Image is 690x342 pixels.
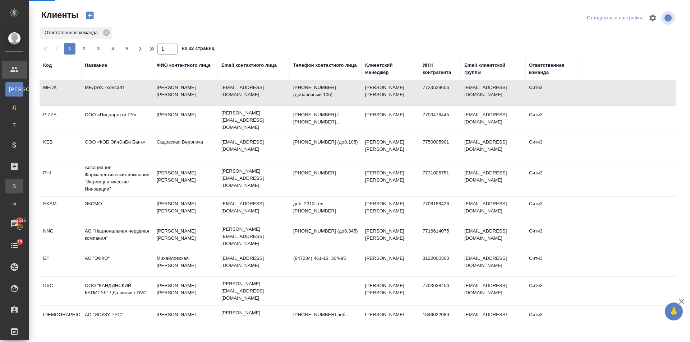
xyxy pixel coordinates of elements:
a: Т [5,118,23,132]
td: МЕДЭКС-Консалт [81,80,153,106]
td: 7731005751 [419,166,461,191]
td: Садовская Вероника [153,135,218,160]
td: ООО «КЭБ ЭйчЭнБи Банк» [81,135,153,160]
div: Название [85,62,107,69]
td: KEB [40,135,81,160]
td: [PERSON_NAME] [PERSON_NAME] [362,135,419,160]
td: [EMAIL_ADDRESS][DOMAIN_NAME] [461,308,525,333]
a: [PERSON_NAME] [5,82,23,97]
td: [DEMOGRAPHIC_DATA] [40,308,81,333]
a: 12516 [2,215,27,233]
td: Сити3 [525,197,583,222]
p: [PHONE_NUMBER] (добавочный 105) [293,84,358,98]
span: Т [9,122,20,129]
span: 3 [93,45,104,52]
button: 4 [107,43,119,55]
p: [PHONE_NUMBER] [293,169,358,177]
p: [PHONE_NUMBER] (доб.345) [293,228,358,235]
span: 12516 [9,217,30,224]
td: [PERSON_NAME] [362,251,419,276]
td: [EMAIL_ADDRESS][DOMAIN_NAME] [461,251,525,276]
td: [EMAIL_ADDRESS][DOMAIN_NAME] [461,278,525,304]
p: [PHONE_NUMBER] доб.: 5514 [293,311,358,325]
button: 5 [121,43,133,55]
td: [EMAIL_ADDRESS][DOMAIN_NAME] [461,108,525,133]
div: Клиентский менеджер [365,62,415,76]
td: Михайловская [PERSON_NAME] [153,251,218,276]
p: (847234) 461-13, 304-95 [293,255,358,262]
a: 79 [2,236,27,254]
p: Ответственная команда [45,29,100,36]
td: 7750005901 [419,135,461,160]
a: Д [5,100,23,114]
div: split button [585,13,644,24]
p: [PHONE_NUMBER] / [PHONE_NUMBER]... [293,111,358,126]
a: Ф [5,197,23,211]
button: Создать [81,9,98,22]
span: 79 [13,238,27,245]
p: [EMAIL_ADDRESS][DOMAIN_NAME] [221,200,286,215]
td: MEDK [40,80,81,106]
div: ИНН контрагента [423,62,457,76]
button: 3 [93,43,104,55]
td: 7708188426 [419,197,461,222]
div: Телефон контактного лица [293,62,357,69]
p: [EMAIL_ADDRESS][DOMAIN_NAME] [221,139,286,153]
span: Настроить таблицу [644,9,661,27]
td: [PERSON_NAME] [PERSON_NAME] [153,197,218,222]
td: 7703476445 [419,108,461,133]
td: Сити3 [525,251,583,276]
td: EKSM [40,197,81,222]
td: [PERSON_NAME] [PERSON_NAME] [153,308,218,333]
td: [PERSON_NAME] [153,108,218,133]
td: АО "Национальная нерудная компания" [81,224,153,249]
td: [PERSON_NAME] [PERSON_NAME] [153,80,218,106]
div: Ответственная команда [529,62,579,76]
td: [EMAIL_ADDRESS][DOMAIN_NAME] [461,224,525,249]
p: [PERSON_NAME][EMAIL_ADDRESS][DOMAIN_NAME] [221,309,286,331]
td: [PERSON_NAME] [PERSON_NAME] [362,166,419,191]
span: из 32 страниц [182,44,215,55]
td: DVC [40,278,81,304]
a: В [5,179,23,193]
div: ФИО контактного лица [157,62,211,69]
td: ООО "КАНДИНСКИЙ КАПИТАЛ" / Да винчи / DVC [81,278,153,304]
td: [PERSON_NAME] [PERSON_NAME] [362,278,419,304]
td: [PERSON_NAME] [PERSON_NAME] [362,197,419,222]
td: 7703638456 [419,278,461,304]
td: Сити3 [525,135,583,160]
td: [EMAIL_ADDRESS][DOMAIN_NAME] [461,135,525,160]
td: [PERSON_NAME] [PERSON_NAME] [362,80,419,106]
td: Сити3 [525,108,583,133]
span: 2 [78,45,90,52]
td: 3122000300 [419,251,461,276]
span: Д [9,104,20,111]
td: [PERSON_NAME] [362,108,419,133]
td: [EMAIL_ADDRESS][DOMAIN_NAME] [461,166,525,191]
span: [PERSON_NAME] [9,86,20,93]
p: [PHONE_NUMBER] (доб.105) [293,139,358,146]
button: 2 [78,43,90,55]
td: 1646022089 [419,308,461,333]
td: ООО «Пиццаротти РУ» [81,108,153,133]
td: Сити3 [525,278,583,304]
td: [PERSON_NAME] [PERSON_NAME] [153,224,218,249]
span: Ф [9,201,20,208]
p: [PERSON_NAME][EMAIL_ADDRESS][DOMAIN_NAME] [221,226,286,247]
span: 5 [121,45,133,52]
td: АО "ЭФКО" [81,251,153,276]
div: Email клиентской группы [464,62,522,76]
p: [PERSON_NAME][EMAIL_ADDRESS][DOMAIN_NAME] [221,168,286,189]
span: Клиенты [40,9,78,21]
td: [PERSON_NAME] [PERSON_NAME] [153,278,218,304]
td: EF [40,251,81,276]
div: Ответственная команда [40,27,112,39]
td: [EMAIL_ADDRESS][DOMAIN_NAME] [461,80,525,106]
td: 7716614075 [419,224,461,249]
td: [PERSON_NAME] [362,308,419,333]
p: [PERSON_NAME][EMAIL_ADDRESS][DOMAIN_NAME] [221,109,286,131]
td: Сити3 [525,166,583,191]
td: Сити3 [525,80,583,106]
p: [PERSON_NAME][EMAIL_ADDRESS][DOMAIN_NAME] [221,280,286,302]
div: Код [43,62,52,69]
